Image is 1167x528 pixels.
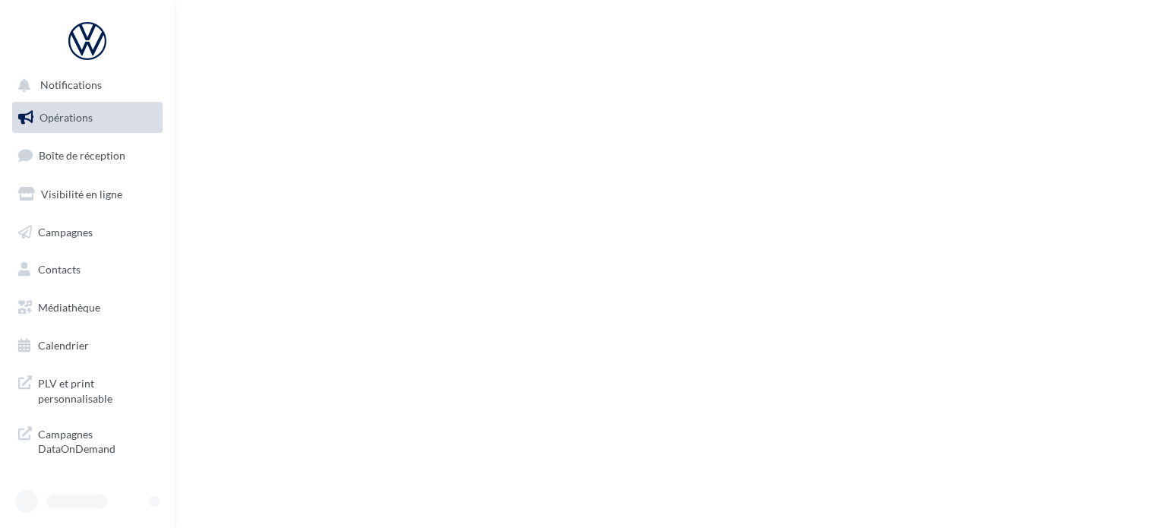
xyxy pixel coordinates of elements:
span: Opérations [40,111,93,124]
a: Opérations [9,102,166,134]
a: Contacts [9,254,166,286]
span: Visibilité en ligne [41,188,122,201]
span: Notifications [40,79,102,92]
a: Calendrier [9,330,166,362]
span: Campagnes DataOnDemand [38,424,157,457]
span: Calendrier [38,339,89,352]
span: PLV et print personnalisable [38,373,157,406]
a: Visibilité en ligne [9,179,166,210]
a: Boîte de réception [9,139,166,172]
a: Campagnes DataOnDemand [9,418,166,463]
span: Contacts [38,263,81,276]
span: Campagnes [38,225,93,238]
a: PLV et print personnalisable [9,367,166,412]
span: Boîte de réception [39,149,125,162]
a: Médiathèque [9,292,166,324]
span: Médiathèque [38,301,100,314]
a: Campagnes [9,217,166,248]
